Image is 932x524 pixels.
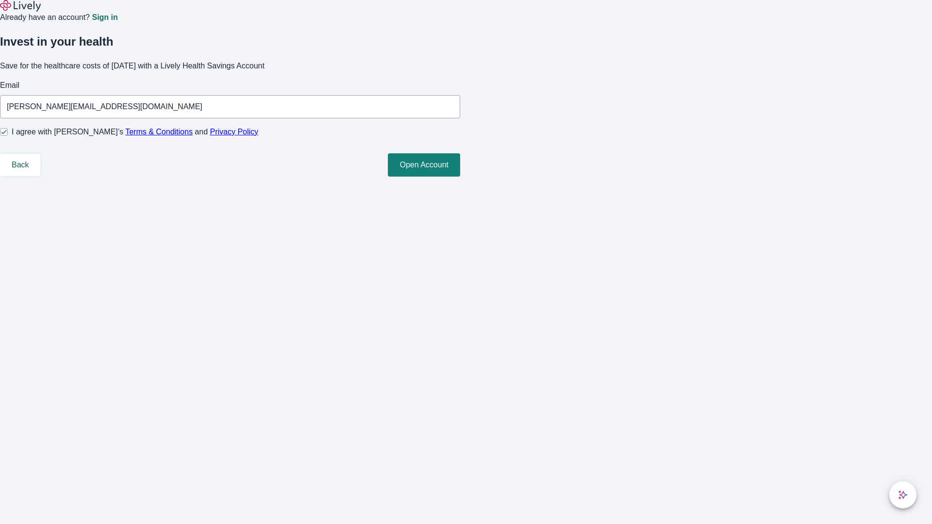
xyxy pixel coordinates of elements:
button: chat [889,481,916,508]
a: Terms & Conditions [125,128,193,136]
svg: Lively AI Assistant [898,490,908,500]
button: Open Account [388,153,460,177]
a: Privacy Policy [210,128,259,136]
a: Sign in [92,14,117,21]
span: I agree with [PERSON_NAME]’s and [12,126,258,138]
